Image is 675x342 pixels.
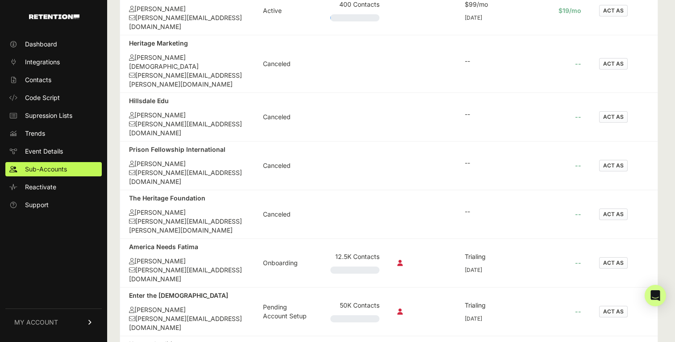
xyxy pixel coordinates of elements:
div: Trialing [465,301,514,310]
a: Supression Lists [5,108,102,123]
button: ACT AS [599,5,628,17]
div: [PERSON_NAME][EMAIL_ADDRESS][PERSON_NAME][DOMAIN_NAME] [129,71,245,89]
button: ACT AS [599,209,628,220]
a: Reactivate [5,180,102,194]
span: Integrations [25,58,60,67]
div: [DATE] [465,14,514,21]
td: -- [523,35,591,93]
div: [PERSON_NAME][EMAIL_ADDRESS][PERSON_NAME][DOMAIN_NAME] [129,217,245,235]
div: Hillsdale Edu [129,96,245,105]
span: Trends [25,129,45,138]
div: [PERSON_NAME][EMAIL_ADDRESS][DOMAIN_NAME] [129,120,245,138]
div: [PERSON_NAME][EMAIL_ADDRESS][DOMAIN_NAME] [129,168,245,186]
a: Code Script [5,91,102,105]
a: Sub-Accounts [5,162,102,176]
div: [PERSON_NAME] [129,257,245,266]
button: ACT AS [599,306,628,317]
div: [PERSON_NAME][EMAIL_ADDRESS][DOMAIN_NAME] [129,13,245,31]
td: -- [523,142,591,190]
div: Heritage Marketing [129,39,245,48]
a: Support [5,198,102,212]
div: -- [465,207,514,216]
td: Canceled [254,142,321,190]
div: [PERSON_NAME] [129,111,245,120]
span: Contacts [25,75,51,84]
td: -- [523,93,591,142]
button: ACT AS [599,58,628,70]
td: Onboarding [254,239,321,288]
div: [PERSON_NAME][EMAIL_ADDRESS][DOMAIN_NAME] [129,266,245,284]
div: Plan Usage: 1% [330,14,380,21]
td: Canceled [254,190,321,239]
span: MY ACCOUNT [14,318,58,327]
div: [PERSON_NAME] [129,208,245,217]
a: MY ACCOUNT [5,309,102,336]
td: Canceled [254,35,321,93]
i: Collection script disabled [397,309,403,315]
td: -- [523,239,591,288]
a: Trends [5,126,102,141]
i: Collection script disabled [397,260,403,266]
span: Code Script [25,93,60,102]
div: [DATE] [465,267,514,274]
div: Plan Usage: 0% [330,267,380,274]
button: ACT AS [599,111,628,123]
td: -- [523,288,591,336]
div: 50K Contacts [330,301,380,310]
td: Canceled [254,93,321,142]
button: ACT AS [599,257,628,269]
span: Reactivate [25,183,56,192]
div: [PERSON_NAME][DEMOGRAPHIC_DATA] [129,53,245,71]
span: Support [25,200,49,209]
div: [PERSON_NAME] [129,159,245,168]
div: -- [465,158,514,167]
div: Prison Fellowship International [129,145,245,154]
button: ACT AS [599,160,628,171]
a: Event Details [5,144,102,158]
div: [PERSON_NAME] [129,305,245,314]
div: 12.5K Contacts [330,252,380,261]
td: Pending Account Setup [254,288,321,336]
a: Integrations [5,55,102,69]
span: Sub-Accounts [25,165,67,174]
div: Plan Usage: 0% [330,315,380,322]
a: Dashboard [5,37,102,51]
div: Open Intercom Messenger [645,285,666,306]
div: [PERSON_NAME] [129,4,245,13]
div: The Heritage Foundation [129,194,245,203]
div: [PERSON_NAME][EMAIL_ADDRESS][DOMAIN_NAME] [129,314,245,332]
span: Dashboard [25,40,57,49]
div: Trialing [465,252,514,261]
td: -- [523,190,591,239]
span: Supression Lists [25,111,72,120]
div: -- [465,57,514,66]
div: America Needs Fatima [129,242,245,251]
div: Enter the [DEMOGRAPHIC_DATA] [129,291,245,300]
span: Event Details [25,147,63,156]
div: [DATE] [465,315,514,322]
div: -- [465,110,514,119]
a: Contacts [5,73,102,87]
img: Retention.com [29,14,79,19]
